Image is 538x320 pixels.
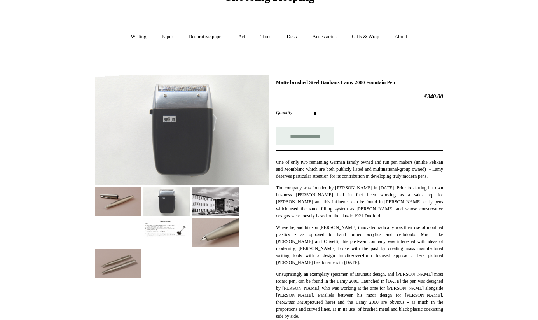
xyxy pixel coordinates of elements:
[276,93,443,100] h2: £340.00
[95,75,269,185] img: Matte brushed Steel Bauhaus Lamy 2000 Fountain Pen
[95,187,141,216] img: Matte brushed Steel Bauhaus Lamy 2000 Fountain Pen
[280,26,304,47] a: Desk
[345,26,386,47] a: Gifts & Wrap
[306,26,344,47] a: Accessories
[388,26,414,47] a: About
[231,26,252,47] a: Art
[192,187,239,216] img: Matte brushed Steel Bauhaus Lamy 2000 Fountain Pen
[276,271,443,320] p: Unsuprisingly an exemplary specimen of Bauhaus design, and [PERSON_NAME] most iconic pen, can be ...
[124,26,154,47] a: Writing
[253,26,279,47] a: Tools
[143,218,190,238] img: Matte brushed Steel Bauhaus Lamy 2000 Fountain Pen
[95,249,141,278] img: Matte brushed Steel Bauhaus Lamy 2000 Fountain Pen
[276,224,443,266] p: Where he, and his son [PERSON_NAME] innovated radically was their use of moulded plastics - as op...
[143,187,190,216] img: Matte brushed Steel Bauhaus Lamy 2000 Fountain Pen
[276,184,443,219] p: The company was founded by [PERSON_NAME] in [DATE]. Prior to starting his own business [PERSON_NA...
[276,79,443,86] h1: Matte brushed Steel Bauhaus Lamy 2000 Fountain Pen
[182,26,230,47] a: Decorative paper
[276,159,443,180] p: One of only two remaining German family owned and run pen makers (unlike Pelikan and Montblanc wh...
[155,26,180,47] a: Paper
[192,218,239,247] img: Matte brushed Steel Bauhaus Lamy 2000 Fountain Pen
[282,299,306,305] em: Sixtant SM3
[276,109,307,116] label: Quantity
